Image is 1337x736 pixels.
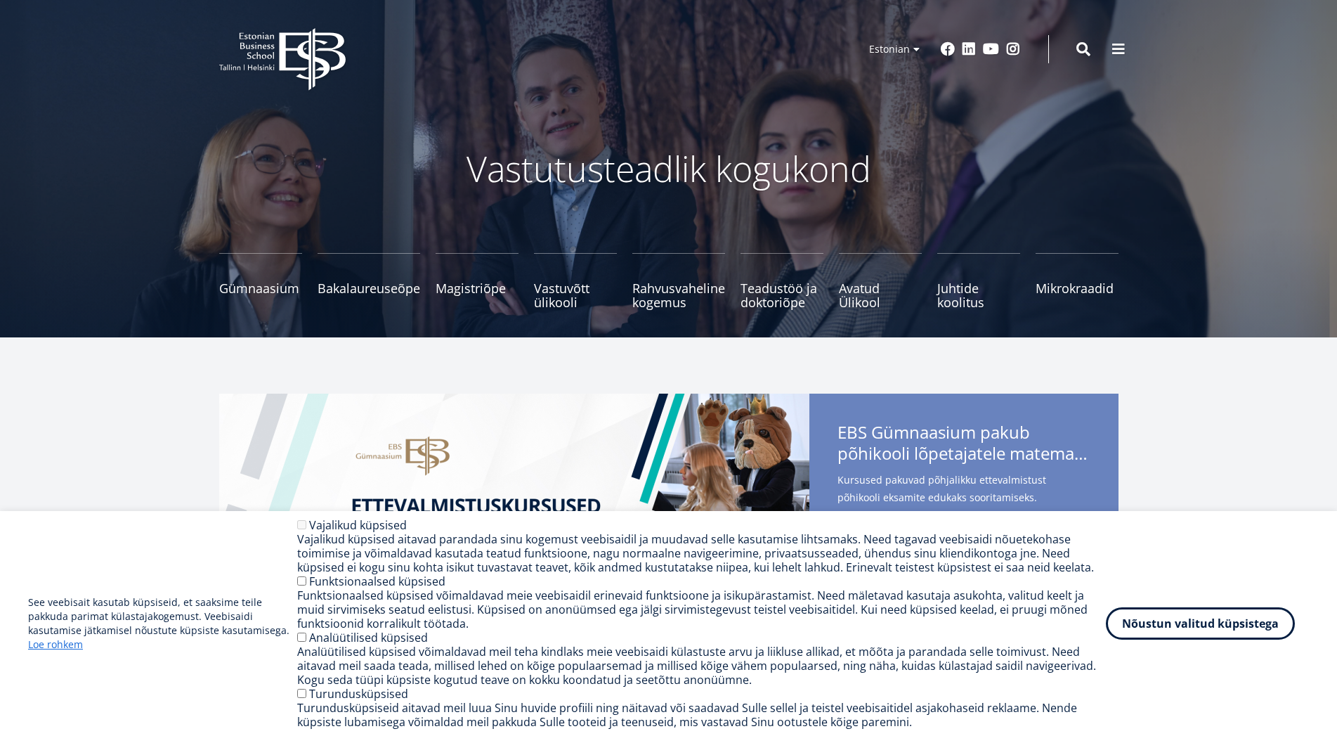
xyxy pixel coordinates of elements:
span: Avatud Ülikool [839,281,922,309]
span: Juhtide koolitus [937,281,1020,309]
label: Analüütilised küpsised [309,630,428,645]
span: Bakalaureuseõpe [318,281,420,295]
a: Youtube [983,42,999,56]
a: Instagram [1006,42,1020,56]
span: Gümnaasium [219,281,302,295]
a: Gümnaasium [219,253,302,309]
label: Turundusküpsised [309,686,408,702]
a: Vastuvõtt ülikooli [534,253,617,309]
div: Analüütilised küpsised võimaldavad meil teha kindlaks meie veebisaidi külastuste arvu ja liikluse... [297,645,1106,687]
a: Mikrokraadid [1036,253,1118,309]
p: Vastutusteadlik kogukond [296,148,1041,190]
label: Vajalikud küpsised [309,517,407,533]
label: Funktsionaalsed küpsised [309,574,445,589]
div: Funktsionaalsed küpsised võimaldavad meie veebisaidil erinevaid funktsioone ja isikupärastamist. ... [297,588,1106,631]
span: EBS Gümnaasium pakub [837,422,1090,468]
a: Bakalaureuseõpe [318,253,420,309]
a: Loe rohkem [28,638,83,652]
img: EBS Gümnaasiumi ettevalmistuskursused [219,394,809,661]
a: Magistriõpe [436,253,519,309]
span: Kursused pakuvad põhjalikku ettevalmistust põhikooli eksamite edukaks sooritamiseks. Registreerum... [837,471,1090,581]
a: Teadustöö ja doktoriõpe [741,253,823,309]
span: Teadustöö ja doktoriõpe [741,281,823,309]
a: Rahvusvaheline kogemus [632,253,725,309]
button: Nõustun valitud küpsistega [1106,607,1295,640]
div: Turundusküpsiseid aitavad meil luua Sinu huvide profiili ning näitavad või saadavad Sulle sellel ... [297,701,1106,729]
span: Rahvusvaheline kogemus [632,281,725,309]
span: Mikrokraadid [1036,281,1118,295]
a: Avatud Ülikool [839,253,922,309]
a: Linkedin [962,42,976,56]
span: Vastuvõtt ülikooli [534,281,617,309]
span: Magistriõpe [436,281,519,295]
a: Facebook [941,42,955,56]
span: põhikooli lõpetajatele matemaatika- ja eesti keele kursuseid [837,443,1090,464]
a: Juhtide koolitus [937,253,1020,309]
p: See veebisait kasutab küpsiseid, et saaksime teile pakkuda parimat külastajakogemust. Veebisaidi ... [28,595,297,652]
div: Vajalikud küpsised aitavad parandada sinu kogemust veebisaidil ja muudavad selle kasutamise lihts... [297,532,1106,574]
